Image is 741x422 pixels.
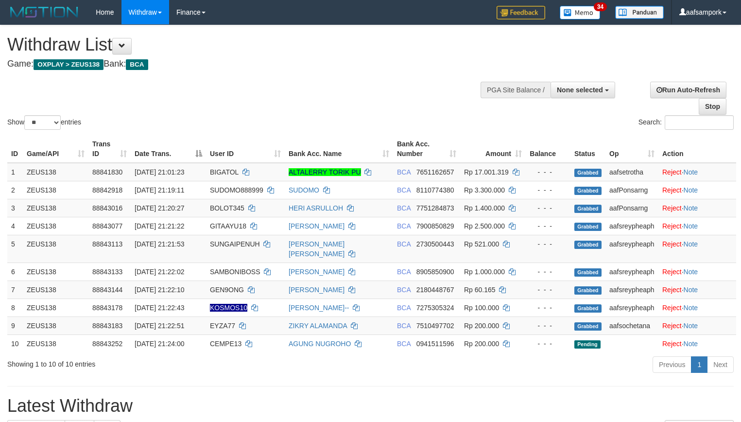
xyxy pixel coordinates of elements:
td: aafPonsarng [605,199,658,217]
span: SUNGAIPENUH [210,240,260,248]
img: panduan.png [615,6,664,19]
a: Note [684,286,698,294]
span: BCA [397,268,411,276]
a: [PERSON_NAME] [289,222,345,230]
span: Copy 8110774380 to clipboard [416,186,454,194]
a: Stop [699,98,726,115]
a: Reject [662,186,682,194]
a: Previous [653,356,691,373]
td: ZEUS138 [23,163,88,181]
span: BCA [397,340,411,348]
a: Note [684,204,698,212]
td: · [658,199,736,217]
td: · [658,334,736,352]
span: BCA [126,59,148,70]
span: Grabbed [574,187,602,195]
span: 88841830 [92,168,122,176]
input: Search: [665,115,734,130]
td: ZEUS138 [23,235,88,263]
div: PGA Site Balance / [481,82,551,98]
a: Note [684,168,698,176]
span: [DATE] 21:21:53 [135,240,184,248]
span: SAMBONIBOSS [210,268,260,276]
span: [DATE] 21:22:02 [135,268,184,276]
td: 3 [7,199,23,217]
td: aafsreypheaph [605,235,658,263]
td: · [658,316,736,334]
a: HERI ASRULLOH [289,204,343,212]
td: · [658,163,736,181]
td: 2 [7,181,23,199]
div: - - - [530,167,567,177]
a: SUDOMO [289,186,319,194]
th: Status [570,135,605,163]
a: Note [684,322,698,330]
span: 88843016 [92,204,122,212]
span: Rp 3.300.000 [464,186,505,194]
a: Reject [662,168,682,176]
span: GEN9ONG [210,286,244,294]
div: - - - [530,285,567,295]
a: Reject [662,322,682,330]
td: ZEUS138 [23,334,88,352]
span: Rp 521.000 [464,240,499,248]
span: Grabbed [574,205,602,213]
span: Grabbed [574,169,602,177]
span: Rp 100.000 [464,304,499,312]
span: Grabbed [574,322,602,331]
span: Grabbed [574,268,602,277]
td: aafsreypheaph [605,217,658,235]
th: User ID: activate to sort column ascending [206,135,285,163]
span: 88843133 [92,268,122,276]
a: Reject [662,268,682,276]
span: Rp 60.165 [464,286,496,294]
span: 88842918 [92,186,122,194]
div: - - - [530,267,567,277]
td: 9 [7,316,23,334]
a: Reject [662,222,682,230]
th: Date Trans.: activate to sort column descending [131,135,206,163]
span: Grabbed [574,223,602,231]
a: Note [684,240,698,248]
td: ZEUS138 [23,316,88,334]
span: Copy 2180448767 to clipboard [416,286,454,294]
span: 34 [594,2,607,11]
a: [PERSON_NAME]-- [289,304,349,312]
a: [PERSON_NAME] [289,286,345,294]
span: 88843144 [92,286,122,294]
span: Rp 200.000 [464,340,499,348]
td: ZEUS138 [23,217,88,235]
th: Trans ID: activate to sort column ascending [88,135,131,163]
a: Reject [662,304,682,312]
div: - - - [530,221,567,231]
span: BOLOT345 [210,204,244,212]
div: - - - [530,203,567,213]
span: Rp 1.000.000 [464,268,505,276]
span: OXPLAY > ZEUS138 [34,59,103,70]
a: Next [707,356,734,373]
td: · [658,217,736,235]
span: BCA [397,168,411,176]
td: 8 [7,299,23,316]
span: BCA [397,204,411,212]
h1: Withdraw List [7,35,484,54]
span: Copy 7751284873 to clipboard [416,204,454,212]
th: Op: activate to sort column ascending [605,135,658,163]
span: Grabbed [574,304,602,313]
a: Note [684,304,698,312]
span: 88843113 [92,240,122,248]
span: BCA [397,222,411,230]
span: Grabbed [574,241,602,249]
th: Bank Acc. Number: activate to sort column ascending [393,135,460,163]
td: ZEUS138 [23,281,88,299]
span: Copy 0941511596 to clipboard [416,340,454,348]
span: [DATE] 21:19:11 [135,186,184,194]
a: Note [684,268,698,276]
a: Note [684,340,698,348]
td: 7 [7,281,23,299]
a: Note [684,222,698,230]
div: - - - [530,339,567,349]
span: SUDOMO888999 [210,186,263,194]
label: Search: [638,115,734,130]
span: Grabbed [574,286,602,295]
